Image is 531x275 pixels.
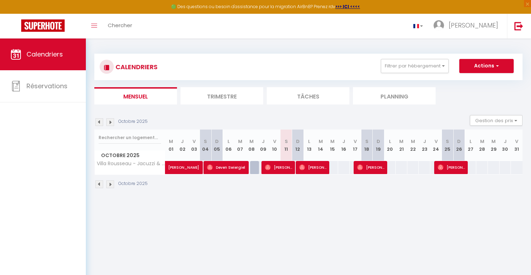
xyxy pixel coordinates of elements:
[169,138,173,145] abbr: M
[511,130,523,161] th: 31
[296,138,300,145] abbr: D
[381,59,449,73] button: Filtrer par hébergement
[96,161,166,166] span: Villa Rousseau - Jacuzzi & Cinéma dans [GEOGRAPHIC_DATA]
[102,14,137,38] a: Chercher
[223,130,235,161] th: 06
[165,161,177,174] a: [PERSON_NAME]
[514,22,523,30] img: logout
[357,161,384,174] span: [PERSON_NAME]
[411,138,415,145] abbr: M
[267,87,349,104] li: Tâches
[365,138,368,145] abbr: S
[488,130,500,161] th: 29
[26,50,63,59] span: Calendriers
[95,150,165,161] span: Octobre 2025
[181,87,263,104] li: Trimestre
[465,130,477,161] th: 27
[258,130,269,161] th: 09
[449,21,498,30] span: [PERSON_NAME]
[118,118,148,125] p: Octobre 2025
[433,20,444,31] img: ...
[21,19,65,32] img: Super Booking
[361,130,373,161] th: 18
[480,138,484,145] abbr: M
[249,138,254,145] abbr: M
[491,138,496,145] abbr: M
[504,138,507,145] abbr: J
[342,138,345,145] abbr: J
[470,115,523,126] button: Gestion des prix
[423,138,426,145] abbr: J
[94,87,177,104] li: Mensuel
[228,138,230,145] abbr: L
[181,138,184,145] abbr: J
[303,130,315,161] th: 13
[335,4,360,10] a: >>> ICI <<<<
[442,130,454,161] th: 25
[515,138,518,145] abbr: V
[168,157,217,171] span: [PERSON_NAME]
[246,130,258,161] th: 08
[377,138,380,145] abbr: D
[350,130,361,161] th: 17
[373,130,384,161] th: 19
[211,130,223,161] th: 05
[459,59,514,73] button: Actions
[326,130,338,161] th: 15
[204,138,207,145] abbr: S
[114,59,158,75] h3: CALENDRIERS
[446,138,449,145] abbr: S
[354,138,357,145] abbr: V
[319,138,323,145] abbr: M
[193,138,196,145] abbr: V
[188,130,200,161] th: 03
[430,130,442,161] th: 24
[389,138,391,145] abbr: L
[281,130,292,161] th: 11
[234,130,246,161] th: 07
[470,138,472,145] abbr: L
[407,130,419,161] th: 22
[476,130,488,161] th: 28
[399,138,403,145] abbr: M
[330,138,335,145] abbr: M
[273,138,276,145] abbr: V
[262,138,265,145] abbr: J
[338,130,350,161] th: 16
[457,138,461,145] abbr: D
[353,87,436,104] li: Planning
[315,130,327,161] th: 14
[200,130,211,161] th: 04
[428,14,507,38] a: ... [PERSON_NAME]
[419,130,430,161] th: 23
[215,138,219,145] abbr: D
[99,131,161,144] input: Rechercher un logement...
[207,161,246,174] span: Deven Swiergiel
[265,161,292,174] span: [PERSON_NAME] And [PERSON_NAME]
[269,130,281,161] th: 10
[108,22,132,29] span: Chercher
[299,161,326,174] span: [PERSON_NAME]
[384,130,396,161] th: 20
[396,130,407,161] th: 21
[165,130,177,161] th: 01
[292,130,303,161] th: 12
[285,138,288,145] abbr: S
[26,82,67,90] span: Réservations
[438,161,465,174] span: [PERSON_NAME]
[118,180,148,187] p: Octobre 2025
[238,138,242,145] abbr: M
[500,130,511,161] th: 30
[308,138,310,145] abbr: L
[453,130,465,161] th: 26
[177,130,188,161] th: 02
[435,138,438,145] abbr: V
